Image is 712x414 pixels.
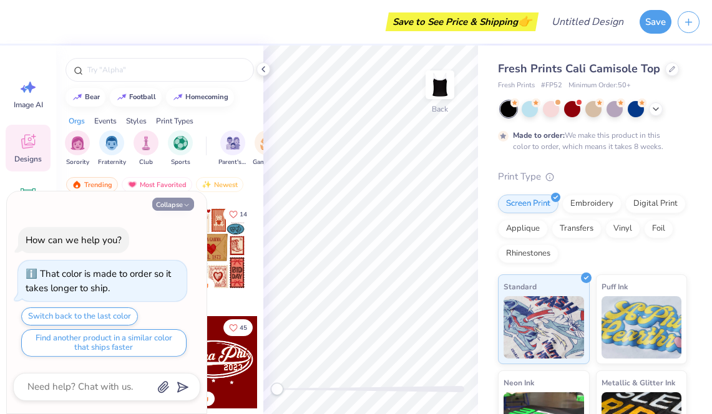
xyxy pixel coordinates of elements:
span: Game Day [253,158,281,167]
img: Sorority Image [71,136,85,150]
span: Sports [171,158,190,167]
button: filter button [98,130,126,167]
span: Standard [504,280,537,293]
div: Most Favorited [122,177,192,192]
button: Find another product in a similar color that ships faster [21,329,187,357]
div: Back [432,103,448,115]
span: Parent's Weekend [218,158,247,167]
div: We make this product in this color to order, which means it takes 8 weeks. [513,130,666,152]
span: 👉 [518,14,532,29]
button: homecoming [166,88,234,107]
img: newest.gif [202,180,212,189]
span: Puff Ink [602,280,628,293]
div: Digital Print [625,195,686,213]
div: bear [85,94,100,100]
span: Club [139,158,153,167]
div: Save to See Price & Shipping [389,12,535,31]
div: football [129,94,156,100]
div: filter for Game Day [253,130,281,167]
div: Trending [66,177,118,192]
img: Game Day Image [260,136,275,150]
input: Untitled Design [542,9,633,34]
img: Standard [504,296,584,359]
button: filter button [65,130,90,167]
div: filter for Sorority [65,130,90,167]
div: Styles [126,115,147,127]
div: Screen Print [498,195,558,213]
span: Minimum Order: 50 + [568,80,631,91]
img: trend_line.gif [117,94,127,101]
div: Rhinestones [498,244,558,263]
strong: Made to order: [513,130,565,140]
button: Switch back to the last color [21,307,138,325]
button: Like [223,206,253,223]
img: Parent's Weekend Image [226,136,240,150]
button: filter button [134,130,158,167]
div: Newest [196,177,243,192]
button: filter button [168,130,193,167]
img: Club Image [139,136,153,150]
div: Vinyl [605,219,640,238]
button: Save [640,10,671,34]
img: trending.gif [72,180,82,189]
div: filter for Sports [168,130,193,167]
button: bear [66,88,105,107]
button: filter button [253,130,281,167]
div: Applique [498,219,548,238]
div: Orgs [69,115,85,127]
div: Print Type [498,170,687,184]
img: Puff Ink [602,296,682,359]
span: Fresh Prints [498,80,535,91]
span: Neon Ink [504,376,534,389]
div: filter for Parent's Weekend [218,130,247,167]
span: # FP52 [541,80,562,91]
button: Collapse [152,198,194,211]
img: trend_line.gif [72,94,82,101]
button: football [110,88,162,107]
span: Image AI [14,100,43,110]
div: Embroidery [562,195,622,213]
div: Events [94,115,117,127]
span: Fraternity [98,158,126,167]
div: homecoming [185,94,228,100]
img: Sports Image [173,136,188,150]
div: How can we help you? [26,234,122,246]
div: Foil [644,219,673,238]
button: filter button [218,130,247,167]
span: Metallic & Glitter Ink [602,376,675,389]
span: Sorority [66,158,89,167]
div: That color is made to order so it takes longer to ship. [26,267,171,294]
span: Fresh Prints Cali Camisole Top [498,61,660,76]
div: filter for Fraternity [98,130,126,167]
input: Try "Alpha" [86,64,246,76]
button: Like [223,319,253,336]
span: Designs [14,154,42,164]
span: 45 [240,325,247,331]
img: most_fav.gif [127,180,137,189]
div: Accessibility label [271,383,283,395]
div: filter for Club [134,130,158,167]
img: Back [427,72,452,97]
span: 14 [240,211,247,218]
img: trend_line.gif [173,94,183,101]
div: Print Types [156,115,193,127]
div: Transfers [552,219,602,238]
img: Fraternity Image [105,136,119,150]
